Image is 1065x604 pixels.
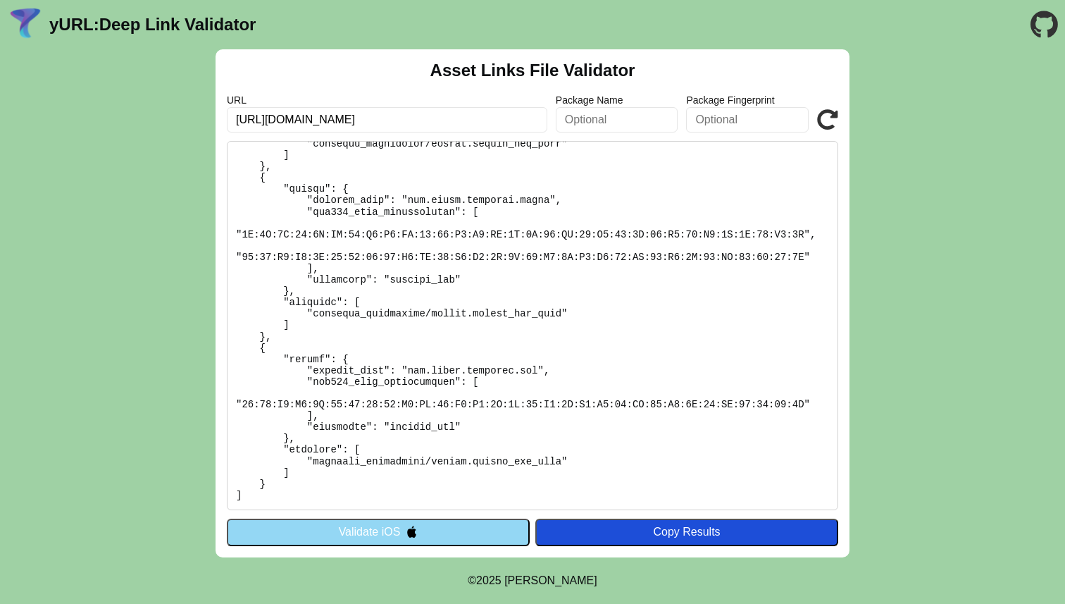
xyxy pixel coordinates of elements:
[227,141,838,510] pre: Lorem ipsu do: sitam://consecteturadip.eli/.sedd-eiusm/temporinci.utla Et Dolorema: Aliq Enimadm-...
[542,526,831,538] div: Copy Results
[476,574,502,586] span: 2025
[7,6,44,43] img: yURL Logo
[556,107,678,132] input: Optional
[430,61,635,80] h2: Asset Links File Validator
[504,574,597,586] a: Michael Ibragimchayev's Personal Site
[227,107,547,132] input: Required
[468,557,597,604] footer: ©
[535,519,838,546] button: Copy Results
[227,519,530,546] button: Validate iOS
[49,15,256,35] a: yURL:Deep Link Validator
[406,526,418,538] img: appleIcon.svg
[686,107,809,132] input: Optional
[686,94,809,106] label: Package Fingerprint
[556,94,678,106] label: Package Name
[227,94,547,106] label: URL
